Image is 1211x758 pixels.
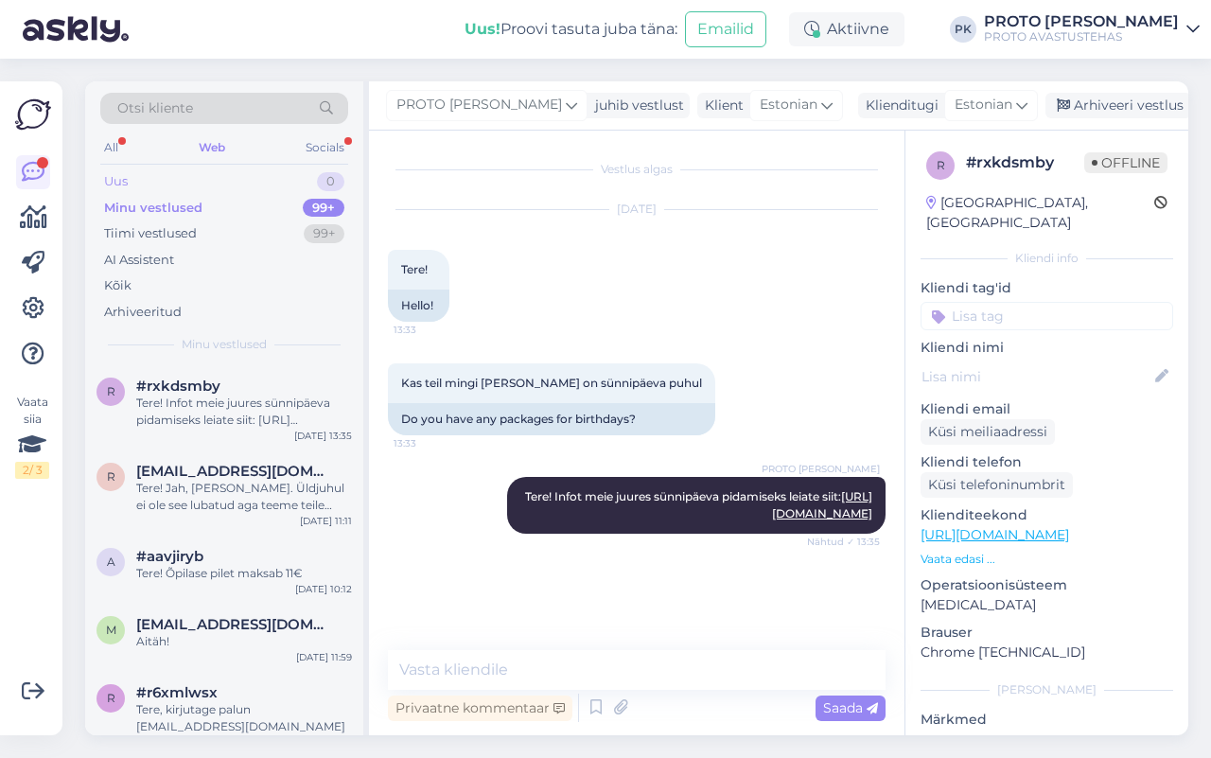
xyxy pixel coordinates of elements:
span: #r6xmlwsx [136,684,218,701]
span: 13:33 [394,436,465,450]
div: Hello! [388,290,449,322]
div: Aitäh! [136,633,352,650]
input: Lisa tag [921,302,1173,330]
span: Tere! Infot meie juures sünnipäeva pidamiseks leiate siit: [525,489,872,520]
span: #aavjiryb [136,548,203,565]
div: PK [950,16,976,43]
div: Arhiveeritud [104,303,182,322]
div: Vaata siia [15,394,49,479]
b: Uus! [465,20,500,38]
span: 13:33 [394,323,465,337]
div: [DATE] 11:11 [300,514,352,528]
div: [DATE] 11:59 [296,650,352,664]
div: Tere! Jah, [PERSON_NAME]. Üldjuhul ei ole see lubatud aga teeme teile [GEOGRAPHIC_DATA]. [PERSON_... [136,480,352,514]
p: [MEDICAL_DATA] [921,595,1173,615]
p: Klienditeekond [921,505,1173,525]
span: r [107,384,115,398]
div: AI Assistent [104,251,174,270]
div: Tere! Õpilase pilet maksab 11€ [136,565,352,582]
span: Otsi kliente [117,98,193,118]
span: r [107,469,115,484]
div: Kliendi info [921,250,1173,267]
p: Brauser [921,623,1173,643]
div: [DATE] 10:12 [295,582,352,596]
div: Socials [302,135,348,160]
p: Kliendi telefon [921,452,1173,472]
div: Klient [697,96,744,115]
div: Küsi telefoninumbrit [921,472,1073,498]
div: 0 [317,172,344,191]
div: All [100,135,122,160]
span: Estonian [760,95,817,115]
div: Do you have any packages for birthdays? [388,403,715,435]
div: Aktiivne [789,12,904,46]
span: m.jagomagi@uulu.edu.ee [136,616,333,633]
p: Operatsioonisüsteem [921,575,1173,595]
div: [PERSON_NAME] [921,681,1173,698]
span: PROTO [PERSON_NAME] [762,462,880,476]
div: Küsi meiliaadressi [921,419,1055,445]
img: Askly Logo [15,97,51,132]
span: #rxkdsmby [136,378,220,395]
span: r [937,158,945,172]
p: Chrome [TECHNICAL_ID] [921,643,1173,662]
span: Minu vestlused [182,336,267,353]
div: # rxkdsmby [966,151,1084,174]
div: 99+ [303,199,344,218]
div: 99+ [304,224,344,243]
div: PROTO AVASTUSTEHAS [984,29,1179,44]
p: Kliendi email [921,399,1173,419]
p: Kliendi tag'id [921,278,1173,298]
div: Proovi tasuta juba täna: [465,18,677,41]
div: 2 / 3 [15,462,49,479]
a: [URL][DOMAIN_NAME] [921,526,1069,543]
span: PROTO [PERSON_NAME] [396,95,562,115]
span: Kas teil mingi [PERSON_NAME] on sünnipäeva puhul [401,376,702,390]
a: PROTO [PERSON_NAME]PROTO AVASTUSTEHAS [984,14,1200,44]
div: Klienditugi [858,96,939,115]
div: Uus [104,172,128,191]
span: Tere! [401,262,428,276]
div: Kõik [104,276,132,295]
div: Web [195,135,229,160]
button: Emailid [685,11,766,47]
span: Saada [823,699,878,716]
p: Märkmed [921,710,1173,730]
span: Offline [1084,152,1167,173]
span: Nähtud ✓ 13:35 [807,535,880,549]
div: [DATE] 13:35 [294,429,352,443]
p: Vaata edasi ... [921,551,1173,568]
span: a [107,555,115,569]
span: Estonian [955,95,1012,115]
div: PROTO [PERSON_NAME] [984,14,1179,29]
div: Tere, kirjutage palun [EMAIL_ADDRESS][DOMAIN_NAME] [136,701,352,735]
div: [DATE] [388,201,886,218]
span: m [106,623,116,637]
div: [GEOGRAPHIC_DATA], [GEOGRAPHIC_DATA] [926,193,1154,233]
span: r [107,691,115,705]
div: Minu vestlused [104,199,202,218]
input: Lisa nimi [921,366,1151,387]
div: Vestlus algas [388,161,886,178]
div: juhib vestlust [588,96,684,115]
span: rashmi.m.026@gmail.com [136,463,333,480]
div: Arhiveeri vestlus [1045,93,1191,118]
div: Tiimi vestlused [104,224,197,243]
p: Kliendi nimi [921,338,1173,358]
div: Privaatne kommentaar [388,696,572,721]
div: Tere! Infot meie juures sünnipäeva pidamiseks leiate siit: [URL][DOMAIN_NAME] [136,395,352,429]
